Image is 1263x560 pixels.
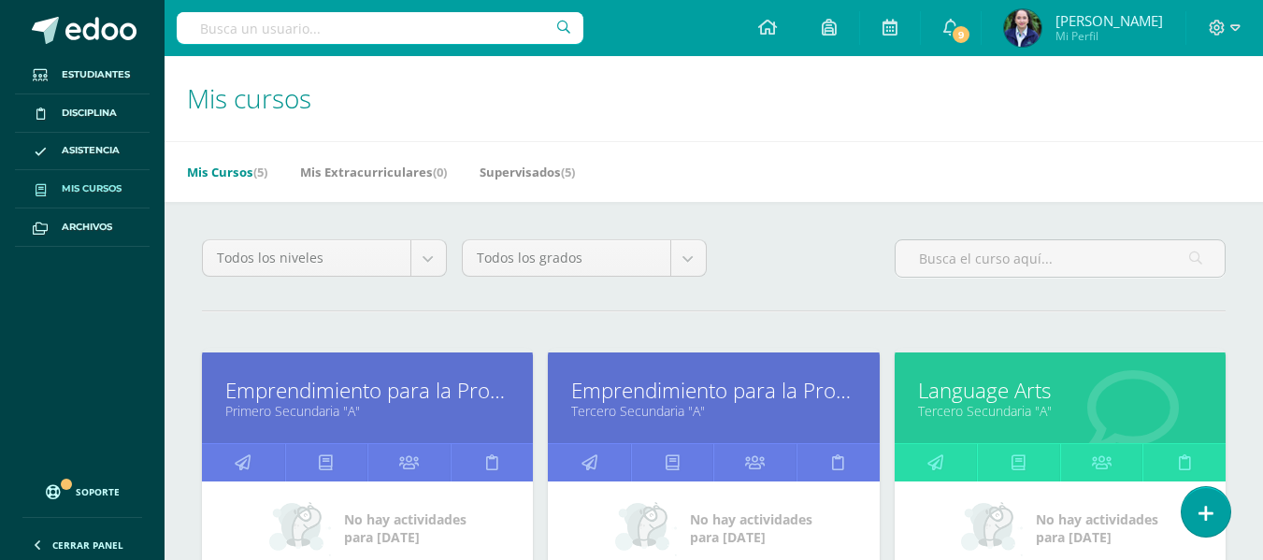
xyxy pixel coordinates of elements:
span: 9 [951,24,971,45]
a: Mis Extracurriculares(0) [300,157,447,187]
span: Asistencia [62,143,120,158]
span: No hay actividades para [DATE] [690,510,812,546]
a: Todos los niveles [203,240,446,276]
a: Mis Cursos(5) [187,157,267,187]
a: Tercero Secundaria "A" [571,402,855,420]
span: Cerrar panel [52,538,123,552]
a: Tercero Secundaria "A" [918,402,1202,420]
span: No hay actividades para [DATE] [1036,510,1158,546]
span: Soporte [76,485,120,498]
a: Estudiantes [15,56,150,94]
a: Asistencia [15,133,150,171]
span: Estudiantes [62,67,130,82]
a: Emprendimiento para la Productividad [225,376,510,405]
span: Todos los grados [477,240,656,276]
span: (5) [253,164,267,180]
span: Archivos [62,220,112,235]
a: Emprendimiento para la Productividad [571,376,855,405]
span: Mis cursos [62,181,122,196]
span: (5) [561,164,575,180]
a: Mis cursos [15,170,150,208]
input: Busca un usuario... [177,12,583,44]
img: no_activities_small.png [269,500,331,556]
a: Disciplina [15,94,150,133]
span: No hay actividades para [DATE] [344,510,466,546]
span: [PERSON_NAME] [1055,11,1163,30]
span: Mis cursos [187,80,311,116]
span: Todos los niveles [217,240,396,276]
span: Mi Perfil [1055,28,1163,44]
a: Language Arts [918,376,1202,405]
a: Soporte [22,467,142,512]
img: no_activities_small.png [615,500,677,556]
img: no_activities_small.png [961,500,1023,556]
img: 381c161aa04f9ea8baa001c8ef3cbafa.png [1004,9,1041,47]
a: Todos los grados [463,240,706,276]
a: Archivos [15,208,150,247]
a: Primero Secundaria "A" [225,402,510,420]
input: Busca el curso aquí... [896,240,1225,277]
span: Disciplina [62,106,117,121]
span: (0) [433,164,447,180]
a: Supervisados(5) [480,157,575,187]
